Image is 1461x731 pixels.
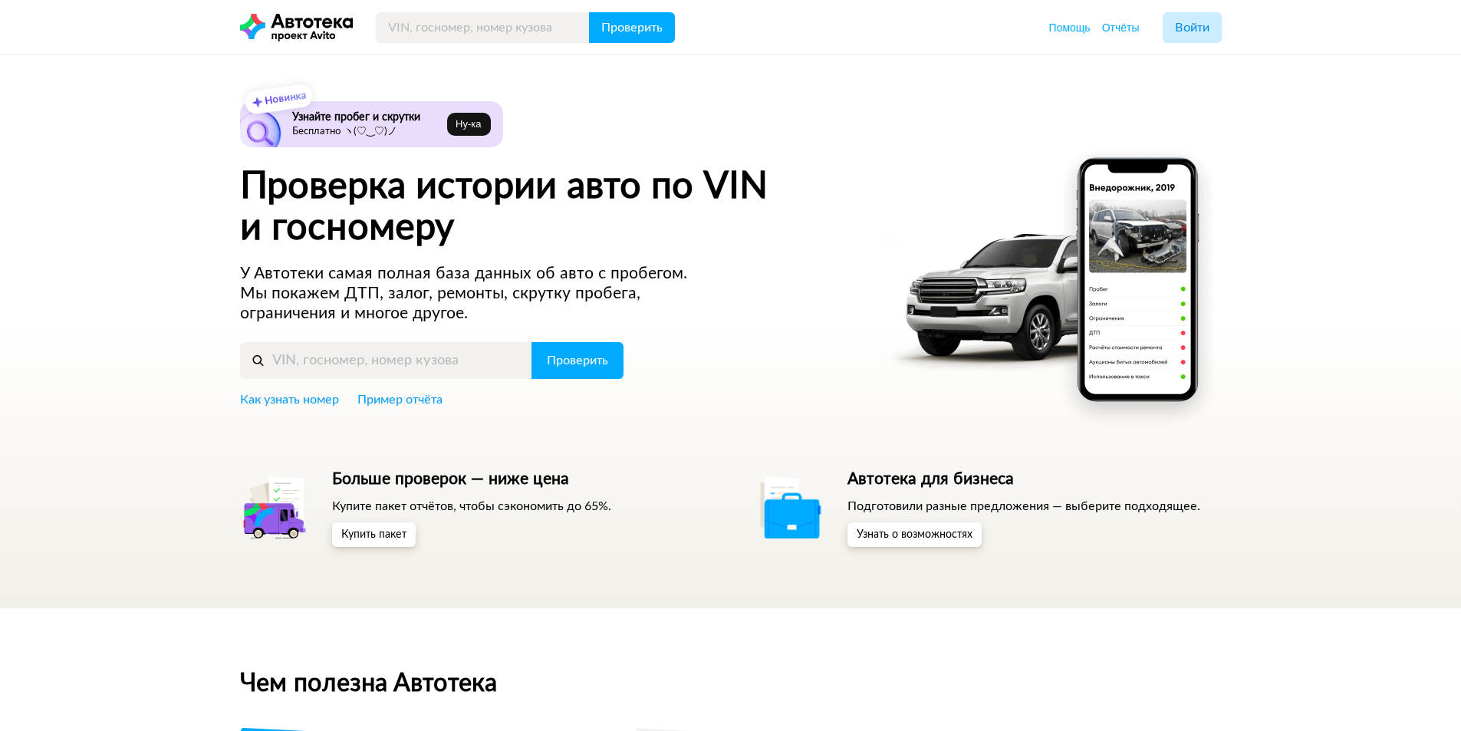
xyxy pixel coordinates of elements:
[601,21,663,34] span: Проверить
[240,670,1222,697] h2: Чем полезна Автотека
[292,110,442,124] h6: Узнайте пробег и скрутки
[332,469,611,489] h5: Больше проверок — ниже цена
[589,12,675,43] button: Проверить
[292,126,442,138] p: Бесплатно ヽ(♡‿♡)ノ
[1049,21,1091,34] span: Помощь
[1049,20,1091,35] a: Помощь
[240,391,339,408] a: Как узнать номер
[240,166,864,249] h1: Проверка истории авто по VIN и госномеру
[847,498,1200,515] p: Подготовили разные предложения — выберите подходящее.
[547,354,608,367] span: Проверить
[376,12,590,43] input: VIN, госномер, номер кузова
[1175,21,1209,34] span: Войти
[857,529,972,540] span: Узнать о возможностях
[1102,20,1140,35] a: Отчёты
[264,91,306,107] strong: Новинка
[332,522,416,547] button: Купить пакет
[1102,21,1140,34] span: Отчёты
[240,264,717,324] p: У Автотеки самая полная база данных об авто с пробегом. Мы покажем ДТП, залог, ремонты, скрутку п...
[1163,12,1222,43] button: Войти
[357,391,443,408] a: Пример отчёта
[847,469,1200,489] h5: Автотека для бизнеса
[341,529,406,540] span: Купить пакет
[847,522,982,547] button: Узнать о возможностях
[332,498,611,515] p: Купите пакет отчётов, чтобы сэкономить до 65%.
[240,342,532,379] input: VIN, госномер, номер кузова
[456,118,481,130] span: Ну‑ка
[531,342,624,379] button: Проверить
